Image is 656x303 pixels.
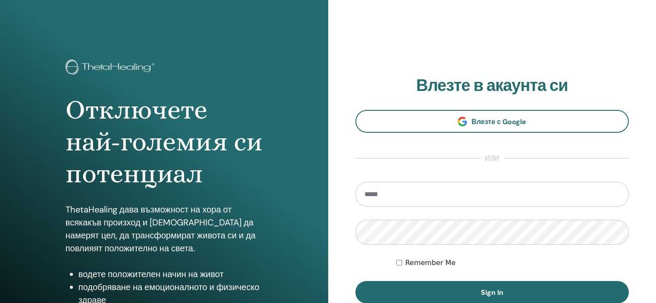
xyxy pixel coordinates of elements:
[355,76,629,96] h2: Влезте в акаунта си
[66,94,263,190] h1: Отключете най-големия си потенциал
[405,258,456,268] label: Remember Me
[396,258,629,268] div: Keep me authenticated indefinitely or until I manually logout
[355,110,629,133] a: Влезте с Google
[66,203,263,255] p: ThetaHealing дава възможност на хора от всякакъв произход и [DEMOGRAPHIC_DATA] да намерят цел, да...
[78,268,263,281] li: водете положителен начин на живот
[480,153,504,164] span: или
[471,117,526,126] span: Влезте с Google
[481,288,503,297] span: Sign In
